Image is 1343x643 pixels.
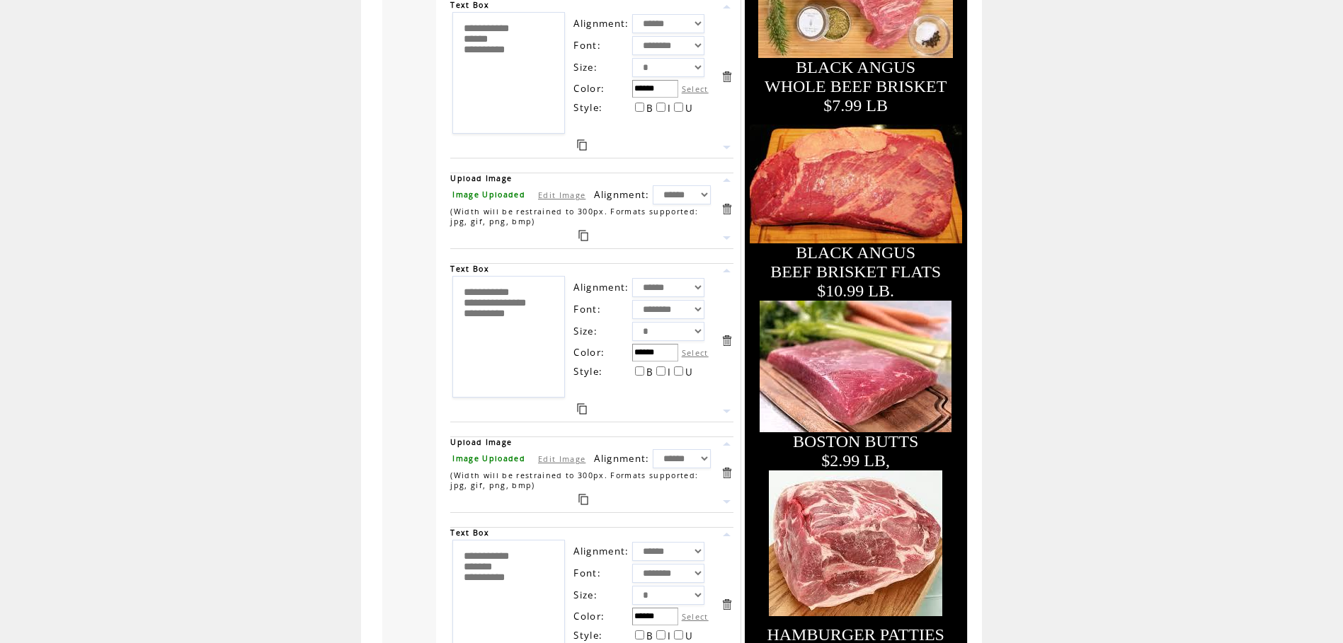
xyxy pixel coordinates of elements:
[594,452,649,465] span: Alignment:
[685,366,693,378] span: U
[720,334,733,347] a: Delete this item
[573,325,598,337] span: Size:
[573,101,602,114] span: Style:
[577,139,587,151] a: Duplicate this item
[450,470,698,490] span: (Width will be restrained to 300px. Formats supported: jpg, gif, png, bmp)
[760,301,951,432] img: images
[577,403,587,415] a: Duplicate this item
[578,230,588,241] a: Duplicate this item
[720,528,733,541] a: Move this item up
[573,610,605,622] span: Color:
[720,202,733,216] a: Delete this item
[452,453,525,463] span: Image Uploaded
[668,102,671,115] span: I
[765,58,947,115] font: BLACK ANGUS WHOLE BEEF BRISKET $7.99 LB
[573,82,605,95] span: Color:
[682,347,709,358] label: Select
[450,264,489,274] span: Text Box
[573,61,598,74] span: Size:
[720,598,733,611] a: Delete this item
[573,545,629,557] span: Alignment:
[573,346,605,359] span: Color:
[720,437,733,451] a: Move this item up
[538,190,585,200] a: Edit Image
[450,437,512,447] span: Upload Image
[682,611,709,622] label: Select
[720,405,733,418] a: Move this item down
[646,102,653,115] span: B
[573,589,598,601] span: Size:
[594,188,649,201] span: Alignment:
[769,470,942,616] img: images
[538,453,585,464] a: Edit Image
[573,39,601,52] span: Font:
[450,207,698,226] span: (Width will be restrained to 300px. Formats supported: jpg, gif, png, bmp)
[793,432,919,470] font: BOSTON BUTTS $2.99 LB,
[750,124,962,243] img: images
[720,466,733,480] a: Delete this item
[682,83,709,94] label: Select
[720,231,733,245] a: Move this item down
[450,528,489,538] span: Text Box
[573,629,602,642] span: Style:
[452,190,525,199] span: Image Uploaded
[573,303,601,315] span: Font:
[573,365,602,378] span: Style:
[573,281,629,294] span: Alignment:
[450,173,512,183] span: Upload Image
[720,141,733,154] a: Move this item down
[573,567,601,579] span: Font:
[573,17,629,30] span: Alignment:
[578,494,588,505] a: Duplicate this item
[770,243,941,300] font: BLACK ANGUS BEEF BRISKET FLATS $10.99 LB.
[668,366,671,378] span: I
[668,630,671,642] span: I
[720,495,733,509] a: Move this item down
[720,70,733,83] a: Delete this item
[720,173,733,187] a: Move this item up
[720,264,733,277] a: Move this item up
[685,102,693,115] span: U
[646,366,653,378] span: B
[646,630,653,642] span: B
[685,630,693,642] span: U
